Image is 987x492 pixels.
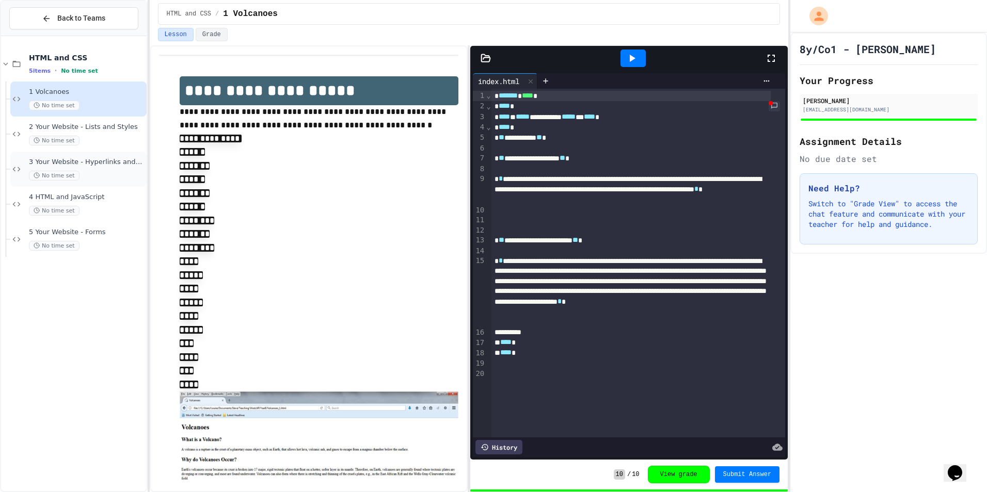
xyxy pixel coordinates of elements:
div: 12 [473,225,486,236]
span: No time set [29,171,79,181]
span: • [55,67,57,75]
span: No time set [29,101,79,110]
div: 9 [473,174,486,205]
span: Submit Answer [723,470,772,479]
h3: Need Help? [808,182,969,194]
span: 10 [632,470,639,479]
span: No time set [29,206,79,216]
span: / [627,470,631,479]
div: 7 [473,153,486,163]
div: 8 [473,164,486,174]
div: [EMAIL_ADDRESS][DOMAIN_NAME] [803,106,975,113]
span: 5 Your Website - Forms [29,228,145,237]
span: 1 Volcanoes [223,8,278,20]
div: 5 [473,133,486,143]
div: No due date set [800,153,978,165]
span: 2 Your Website - Lists and Styles [29,123,145,132]
div: 14 [473,246,486,256]
div: History [475,440,522,454]
div: My Account [799,4,831,28]
div: 4 [473,122,486,133]
span: 4 HTML and JavaScript [29,193,145,202]
span: Fold line [486,123,491,131]
span: / [215,10,219,18]
button: Submit Answer [715,466,780,483]
div: index.html [473,73,537,89]
div: 1 [473,91,486,101]
div: 16 [473,327,486,338]
span: 3 Your Website - Hyperlinks and Images [29,158,145,167]
div: index.html [473,76,524,87]
button: Grade [196,28,228,41]
span: 10 [614,469,625,480]
span: No time set [61,68,98,74]
div: 2 [473,101,486,111]
span: HTML and CSS [29,53,145,62]
span: Back to Teams [57,13,105,24]
button: View grade [648,466,710,483]
p: Switch to "Grade View" to access the chat feature and communicate with your teacher for help and ... [808,199,969,229]
span: 5 items [29,68,51,74]
h2: Your Progress [800,73,978,88]
div: 17 [473,338,486,348]
span: HTML and CSS [167,10,211,18]
div: 3 [473,112,486,122]
h2: Assignment Details [800,134,978,149]
div: 19 [473,358,486,369]
button: Back to Teams [9,7,138,29]
div: 20 [473,369,486,379]
iframe: chat widget [944,451,977,482]
button: Lesson [158,28,194,41]
div: 11 [473,215,486,225]
div: [PERSON_NAME] [803,96,975,105]
h1: 8y/Co1 - [PERSON_NAME] [800,42,936,56]
span: No time set [29,241,79,251]
div: 15 [473,256,486,327]
span: No time set [29,136,79,145]
span: Fold line [486,91,491,100]
span: Fold line [486,102,491,110]
div: 13 [473,235,486,245]
div: 18 [473,348,486,358]
div: 10 [473,205,486,216]
span: 1 Volcanoes [29,88,145,96]
div: 6 [473,143,486,154]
